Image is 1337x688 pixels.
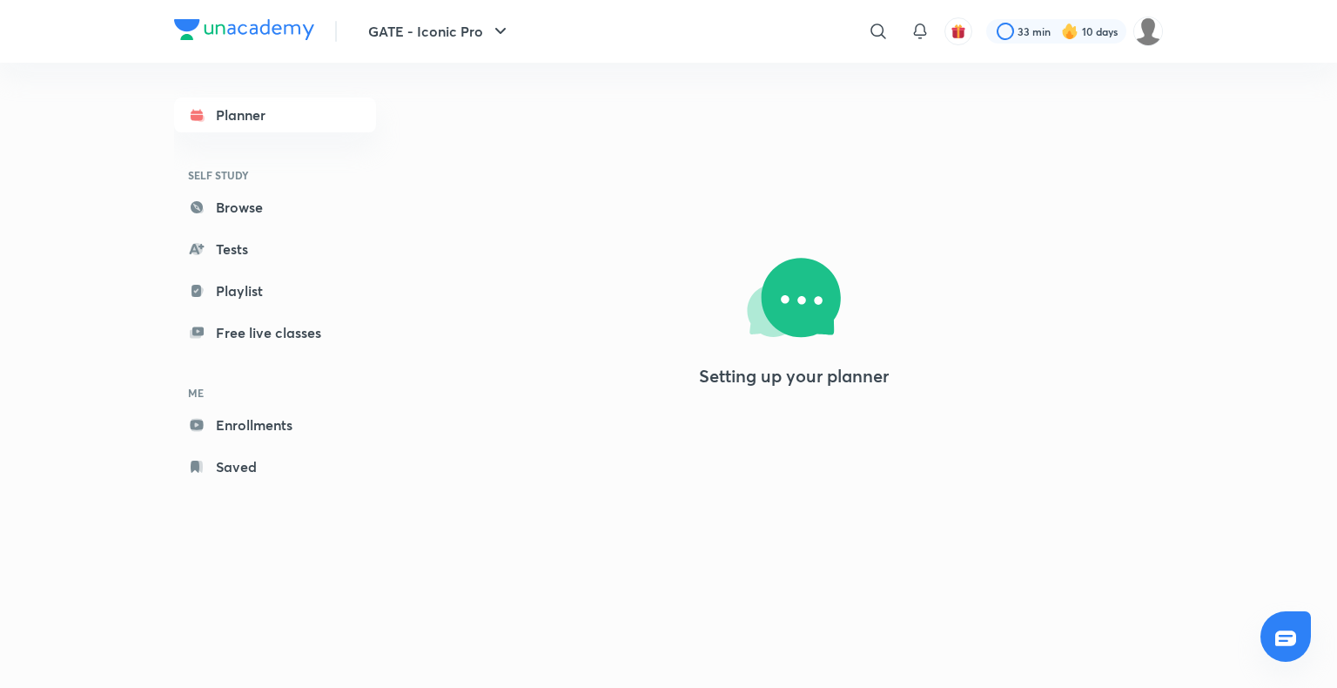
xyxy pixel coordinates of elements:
button: GATE - Iconic Pro [358,14,521,49]
h4: Setting up your planner [699,366,889,387]
a: Free live classes [174,315,376,350]
a: Playlist [174,273,376,308]
h6: ME [174,378,376,408]
button: avatar [944,17,972,45]
a: Browse [174,190,376,225]
a: Saved [174,449,376,484]
img: Deepika S S [1133,17,1163,46]
a: Company Logo [174,19,314,44]
img: Company Logo [174,19,314,40]
a: Enrollments [174,408,376,442]
img: avatar [951,24,966,39]
a: Tests [174,232,376,266]
a: Planner [174,98,376,132]
img: streak [1061,23,1078,40]
h6: SELF STUDY [174,160,376,190]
